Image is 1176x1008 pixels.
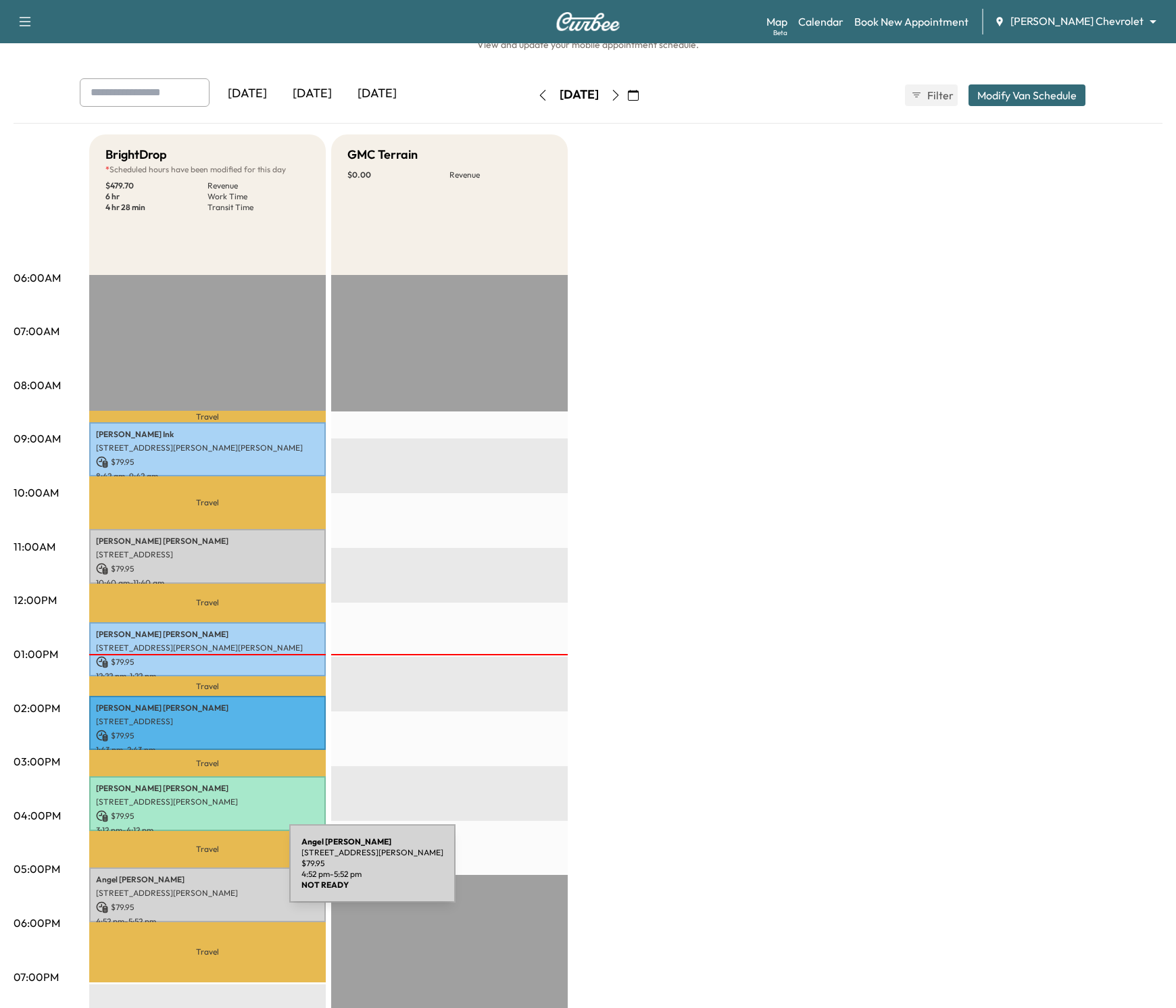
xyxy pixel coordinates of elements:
a: Book New Appointment [854,14,969,30]
p: 03:00PM [14,753,60,770]
h5: BrightDrop [105,145,167,164]
button: Filter [905,84,958,106]
p: $ 479.70 [105,180,207,191]
p: 06:00AM [14,270,61,286]
p: Angel [PERSON_NAME] [96,874,319,885]
p: $ 79.95 [96,901,319,913]
a: MapBeta [766,14,787,30]
p: Travel [89,750,326,776]
p: [STREET_ADDRESS][PERSON_NAME][PERSON_NAME] [96,642,319,653]
p: $ 79.95 [96,563,319,575]
p: Scheduled hours have been modified for this day [105,164,310,175]
p: 05:00PM [14,861,60,877]
span: [PERSON_NAME] Chevrolet [1010,14,1144,29]
span: Filter [927,87,952,103]
p: $ 79.95 [301,858,443,869]
p: [PERSON_NAME] [PERSON_NAME] [96,783,319,794]
p: [STREET_ADDRESS][PERSON_NAME] [301,847,443,858]
p: 1:43 pm - 2:43 pm [96,745,319,755]
p: Revenue [449,170,552,180]
p: [STREET_ADDRESS] [96,549,319,560]
p: 4 hr 28 min [105,202,207,213]
h6: View and update your mobile appointment schedule. [14,38,1162,51]
button: Modify Van Schedule [969,84,1085,106]
b: NOT READY [301,880,349,890]
p: 04:00PM [14,807,61,824]
p: 07:00AM [14,323,59,339]
p: $ 79.95 [96,810,319,822]
div: [DATE] [215,78,280,109]
p: [STREET_ADDRESS][PERSON_NAME][PERSON_NAME] [96,443,319,453]
p: 6 hr [105,191,207,202]
a: Calendar [798,14,843,30]
p: 08:00AM [14,377,61,393]
p: 10:00AM [14,484,59,501]
p: 12:00PM [14,592,57,608]
b: Angel [PERSON_NAME] [301,836,391,847]
p: 10:40 am - 11:40 am [96,578,319,588]
p: [STREET_ADDRESS][PERSON_NAME] [96,797,319,807]
p: 01:00PM [14,646,58,662]
p: [PERSON_NAME] Ink [96,429,319,440]
p: [PERSON_NAME] [PERSON_NAME] [96,629,319,640]
p: 8:42 am - 9:42 am [96,471,319,482]
p: $ 79.95 [96,730,319,742]
p: [PERSON_NAME] [PERSON_NAME] [96,536,319,547]
p: Travel [89,676,326,695]
p: 3:12 pm - 4:12 pm [96,825,319,836]
p: 12:22 pm - 1:22 pm [96,671,319,682]
p: Travel [89,831,326,867]
p: Transit Time [207,202,310,213]
p: 4:52 pm - 5:52 pm [301,869,443,880]
p: $ 79.95 [96,456,319,468]
div: Beta [773,28,787,38]
p: 06:00PM [14,915,60,931]
p: 07:00PM [14,969,59,985]
div: [DATE] [345,78,410,109]
p: $ 79.95 [96,656,319,668]
p: Revenue [207,180,310,191]
img: Curbee Logo [556,12,620,31]
p: Travel [89,476,326,529]
h5: GMC Terrain [347,145,418,164]
p: Travel [89,584,326,622]
p: 11:00AM [14,538,55,555]
p: Travel [89,922,326,982]
p: $ 0.00 [347,170,449,180]
div: [DATE] [280,78,345,109]
p: 4:52 pm - 5:52 pm [96,916,319,927]
p: Travel [89,411,326,422]
p: [STREET_ADDRESS][PERSON_NAME] [96,888,319,899]
div: [DATE] [560,86,599,103]
p: Work Time [207,191,310,202]
p: [PERSON_NAME] [PERSON_NAME] [96,703,319,713]
p: [STREET_ADDRESS] [96,716,319,727]
p: 09:00AM [14,430,61,447]
p: 02:00PM [14,700,60,716]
